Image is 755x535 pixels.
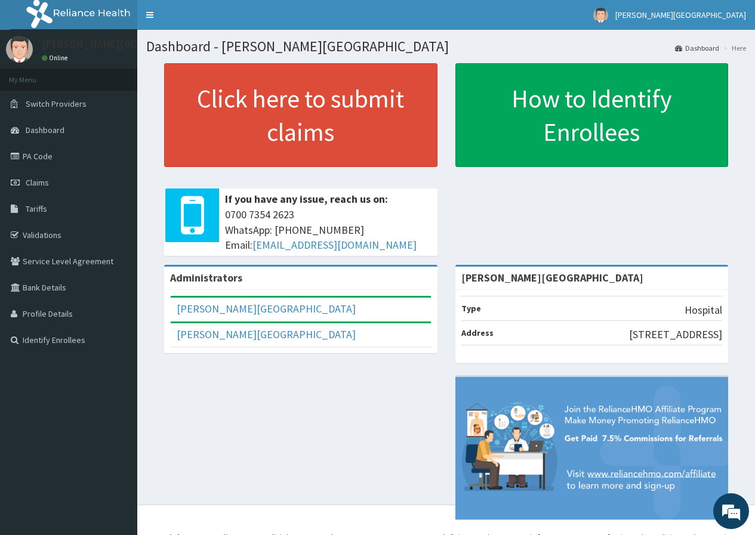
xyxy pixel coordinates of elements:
[26,203,47,214] span: Tariffs
[720,43,746,53] li: Here
[6,36,33,63] img: User Image
[26,125,64,135] span: Dashboard
[455,377,729,519] img: provider-team-banner.png
[146,39,746,54] h1: Dashboard - [PERSON_NAME][GEOGRAPHIC_DATA]
[42,39,218,50] p: [PERSON_NAME][GEOGRAPHIC_DATA]
[685,302,722,318] p: Hospital
[615,10,746,20] span: [PERSON_NAME][GEOGRAPHIC_DATA]
[42,54,70,62] a: Online
[170,271,242,284] b: Administrators
[252,238,417,252] a: [EMAIL_ADDRESS][DOMAIN_NAME]
[461,303,481,314] b: Type
[455,63,729,167] a: How to Identify Enrollees
[629,327,722,342] p: [STREET_ADDRESS]
[225,207,432,253] span: 0700 7354 2623 WhatsApp: [PHONE_NUMBER] Email:
[164,63,437,167] a: Click here to submit claims
[593,8,608,23] img: User Image
[461,271,643,284] strong: [PERSON_NAME][GEOGRAPHIC_DATA]
[177,327,356,341] a: [PERSON_NAME][GEOGRAPHIC_DATA]
[461,327,494,338] b: Address
[177,302,356,316] a: [PERSON_NAME][GEOGRAPHIC_DATA]
[26,98,87,109] span: Switch Providers
[225,192,388,206] b: If you have any issue, reach us on:
[675,43,719,53] a: Dashboard
[26,177,49,188] span: Claims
